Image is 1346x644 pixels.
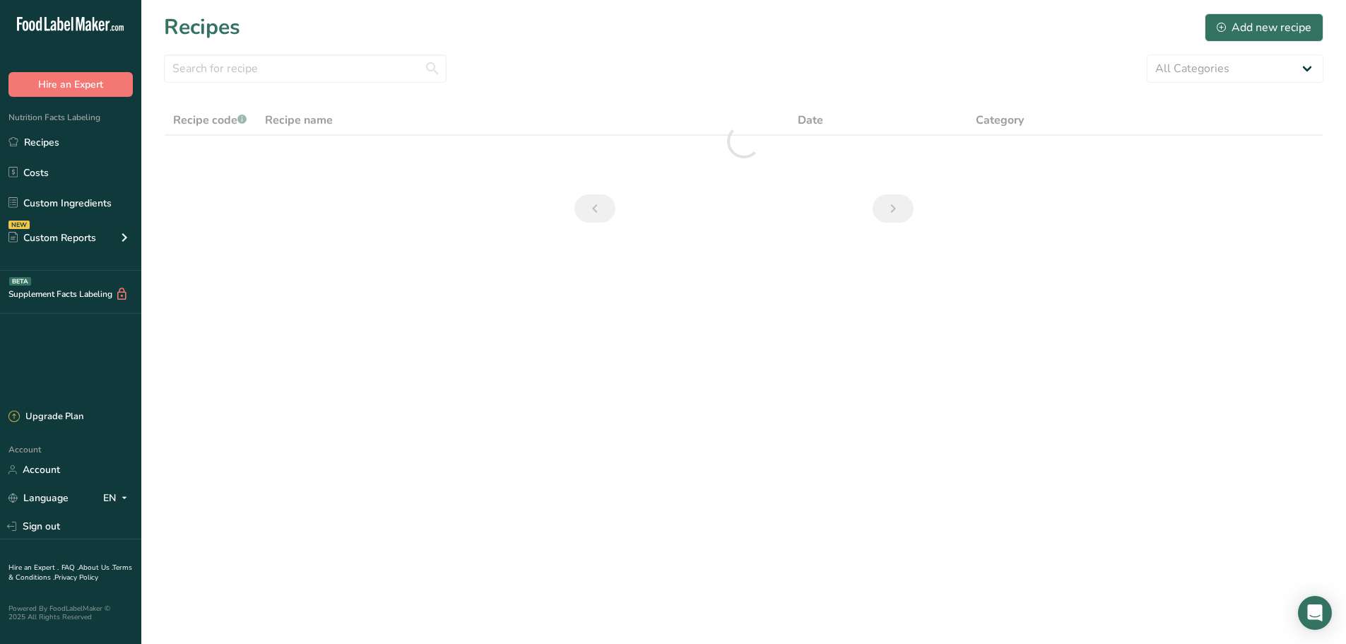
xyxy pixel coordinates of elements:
a: About Us . [78,563,112,573]
a: Next page [873,194,914,223]
div: Add new recipe [1217,19,1311,36]
a: Previous page [574,194,615,223]
div: Upgrade Plan [8,410,83,424]
a: Hire an Expert . [8,563,59,573]
button: Hire an Expert [8,72,133,97]
div: Custom Reports [8,230,96,245]
button: Add new recipe [1205,13,1323,42]
h1: Recipes [164,11,240,43]
div: Powered By FoodLabelMaker © 2025 All Rights Reserved [8,604,133,621]
div: Open Intercom Messenger [1298,596,1332,630]
input: Search for recipe [164,54,447,83]
a: Privacy Policy [54,573,98,582]
a: Terms & Conditions . [8,563,132,582]
div: EN [103,490,133,507]
div: NEW [8,221,30,229]
a: FAQ . [61,563,78,573]
div: BETA [9,277,31,286]
a: Language [8,486,69,510]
